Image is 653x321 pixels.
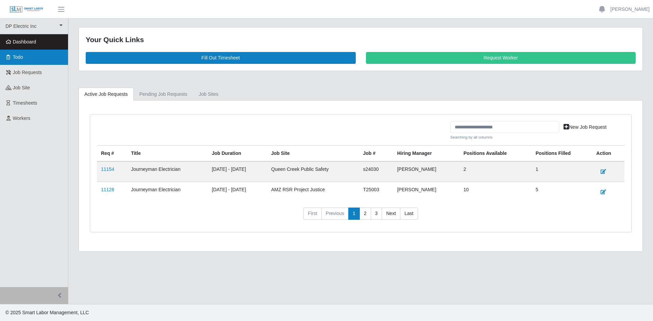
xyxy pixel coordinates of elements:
a: job sites [193,88,224,101]
td: [DATE] - [DATE] [208,161,267,182]
a: New Job Request [559,121,611,133]
a: 11154 [101,166,114,172]
a: [PERSON_NAME] [610,6,650,13]
td: 1 [532,161,592,182]
td: AMZ RSR Project Justice [267,182,359,202]
a: Last [400,208,418,220]
div: Your Quick Links [86,34,636,45]
a: Active Job Requests [79,88,134,101]
td: [PERSON_NAME] [393,161,459,182]
td: 2 [459,161,532,182]
td: [PERSON_NAME] [393,182,459,202]
nav: pagination [97,208,624,225]
span: Timesheets [13,100,37,106]
td: Queen Creek Public Safety [267,161,359,182]
td: T25003 [359,182,393,202]
img: SLM Logo [10,6,44,13]
th: Positions Filled [532,146,592,162]
small: Searching by all columns [450,135,559,140]
a: 1 [348,208,360,220]
th: Title [127,146,208,162]
a: 2 [359,208,371,220]
span: Job Requests [13,70,42,75]
th: Job Duration [208,146,267,162]
span: Dashboard [13,39,36,44]
th: Hiring Manager [393,146,459,162]
span: Workers [13,115,31,121]
span: Todo [13,54,23,60]
td: 10 [459,182,532,202]
td: [DATE] - [DATE] [208,182,267,202]
th: job site [267,146,359,162]
span: © 2025 Smart Labor Management, LLC [5,310,89,315]
th: Req # [97,146,127,162]
th: Job # [359,146,393,162]
a: Next [382,208,400,220]
a: 3 [371,208,382,220]
td: 5 [532,182,592,202]
td: Journeyman Electrician [127,161,208,182]
th: Positions Available [459,146,532,162]
td: s24030 [359,161,393,182]
a: Pending Job Requests [134,88,193,101]
a: 11126 [101,187,114,192]
span: job site [13,85,30,90]
td: Journeyman Electrician [127,182,208,202]
a: Fill Out Timesheet [86,52,356,64]
a: Request Worker [366,52,636,64]
th: Action [592,146,624,162]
